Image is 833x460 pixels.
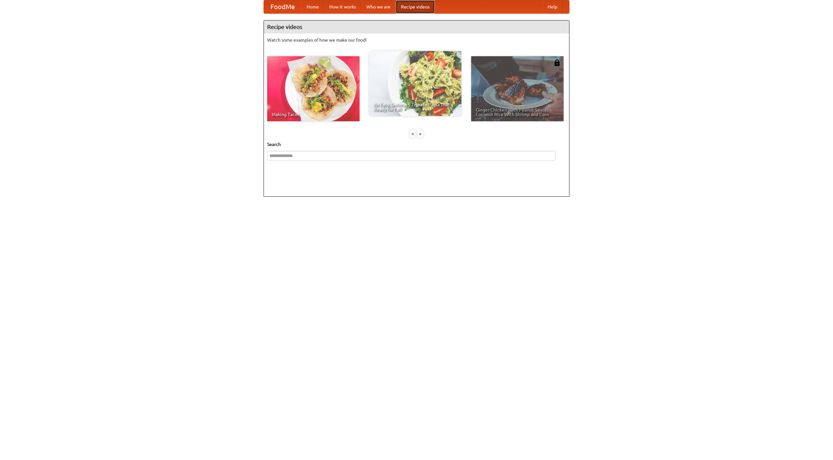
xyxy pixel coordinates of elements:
a: Recipe videos [396,0,435,13]
span: An Easy, Summery Tomato Pasta That's Ready for Fall [374,102,457,112]
a: An Easy, Summery Tomato Pasta That's Ready for Fall [369,51,461,116]
a: FoodMe [264,0,301,13]
a: Who we are [361,0,396,13]
h5: Search [267,141,566,148]
img: 483408.png [554,59,560,66]
a: How it works [324,0,361,13]
a: Home [301,0,324,13]
h4: Recipe videos [264,20,569,33]
div: « [410,130,416,138]
a: Making Tacos [267,56,360,121]
p: Watch some examples of how we make our food! [267,37,566,43]
div: » [417,130,423,138]
a: Help [542,0,563,13]
span: Making Tacos [272,112,355,117]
